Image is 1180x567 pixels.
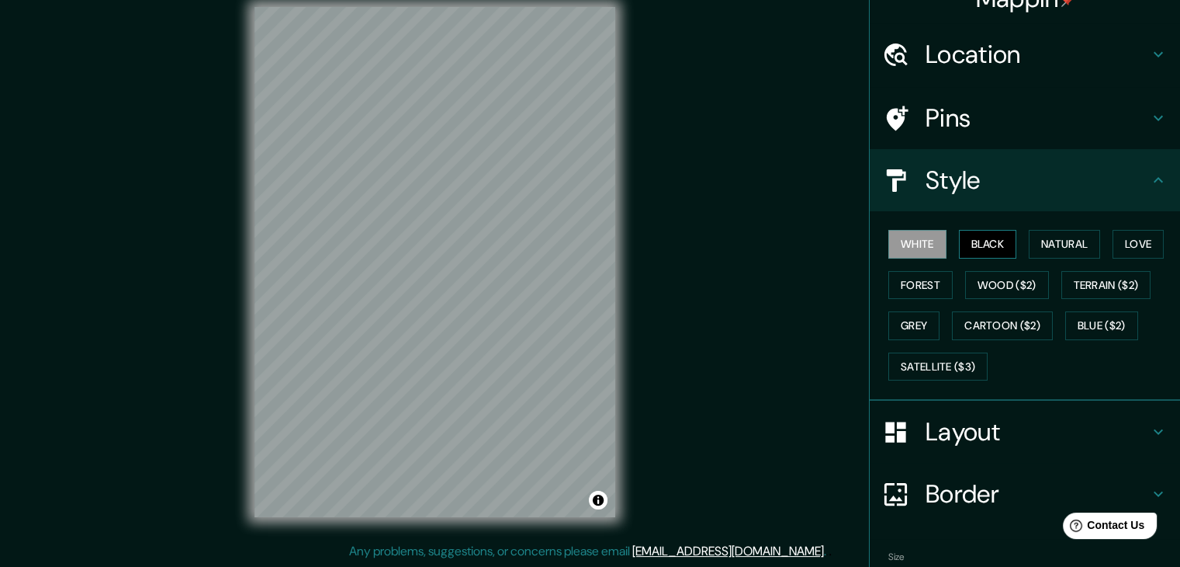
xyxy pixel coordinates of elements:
h4: Layout [926,416,1149,447]
button: Satellite ($3) [888,353,988,381]
button: Love [1113,230,1164,259]
h4: Location [926,39,1149,70]
button: Terrain ($2) [1061,271,1151,300]
h4: Pins [926,103,1149,134]
button: Black [959,230,1017,259]
div: . [826,542,829,561]
button: White [888,230,946,259]
button: Wood ($2) [965,271,1049,300]
div: Style [870,149,1180,211]
button: Toggle attribution [589,491,607,510]
div: Pins [870,87,1180,149]
button: Blue ($2) [1065,311,1138,340]
label: Size [888,551,905,564]
p: Any problems, suggestions, or concerns please email . [349,542,826,561]
h4: Border [926,478,1149,510]
button: Natural [1029,230,1100,259]
div: Location [870,23,1180,85]
h4: Style [926,165,1149,196]
canvas: Map [254,7,615,517]
button: Cartoon ($2) [952,311,1053,340]
a: [EMAIL_ADDRESS][DOMAIN_NAME] [632,543,824,559]
iframe: Help widget launcher [1042,506,1163,550]
button: Forest [888,271,953,300]
button: Grey [888,311,940,340]
div: Layout [870,401,1180,463]
div: Border [870,463,1180,525]
div: . [829,542,832,561]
